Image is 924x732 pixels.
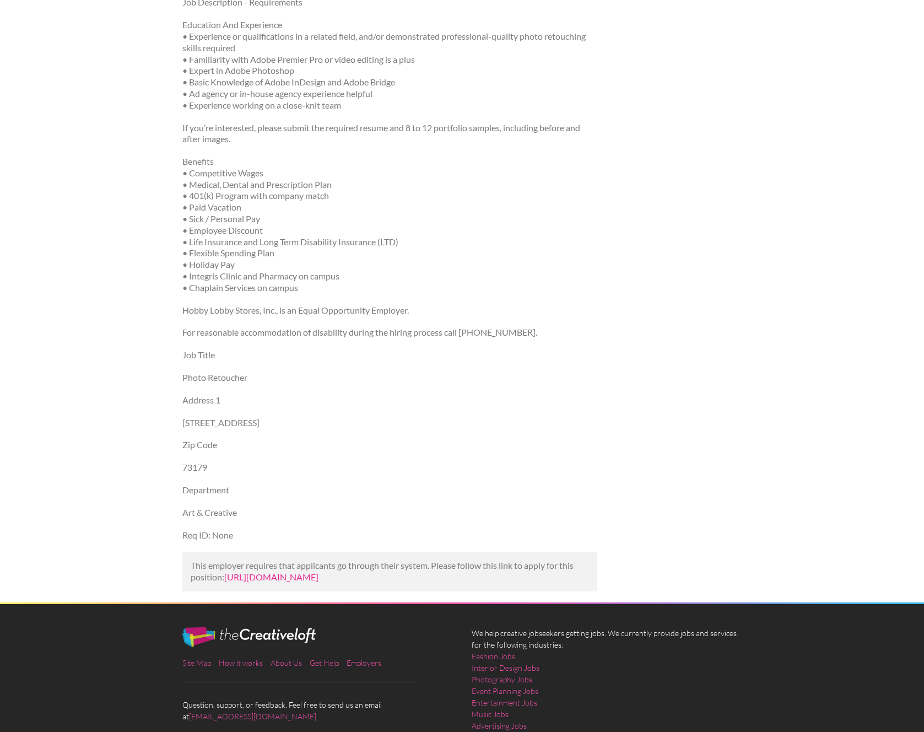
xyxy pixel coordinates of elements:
[224,572,318,582] a: [URL][DOMAIN_NAME]
[182,156,597,294] p: Benefits • Competitive Wages • Medical, Dental and Prescription Plan • 401(k) Program with compan...
[182,658,211,668] a: Site Map
[182,305,597,316] p: Hobby Lobby Stores, Inc., is an Equal Opportunity Employer.
[347,658,381,668] a: Employers
[310,658,339,668] a: Get Help
[182,439,597,451] p: Zip Code
[472,685,538,697] a: Event Planning Jobs
[182,122,597,146] p: If you’re interested, please submit the required resume and 8 to 12 portfolio samples, including ...
[182,530,597,541] p: Req ID: None
[182,507,597,519] p: Art & Creative
[472,697,537,708] a: Entertainment Jobs
[182,349,597,361] p: Job Title
[182,627,316,647] img: The Creative Loft
[189,712,316,721] a: [EMAIL_ADDRESS][DOMAIN_NAME]
[182,327,597,338] p: For reasonable accommodation of disability during the hiring process call [PHONE_NUMBER].
[182,462,597,473] p: 73179
[472,674,532,685] a: Photography Jobs
[182,19,597,111] p: Education And Experience • Experience or qualifications in a related field, and/or demonstrated p...
[472,708,509,720] a: Music Jobs
[191,560,589,583] p: This employer requires that applicants go through their system. Please follow this link to apply ...
[271,658,302,668] a: About Us
[219,658,263,668] a: How it works
[472,650,515,662] a: Fashion Jobs
[182,417,597,429] p: [STREET_ADDRESS]
[182,485,597,496] p: Department
[472,720,527,731] a: Advertising Jobs
[182,372,597,384] p: Photo Retoucher
[182,395,597,406] p: Address 1
[472,662,539,674] a: Interior Design Jobs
